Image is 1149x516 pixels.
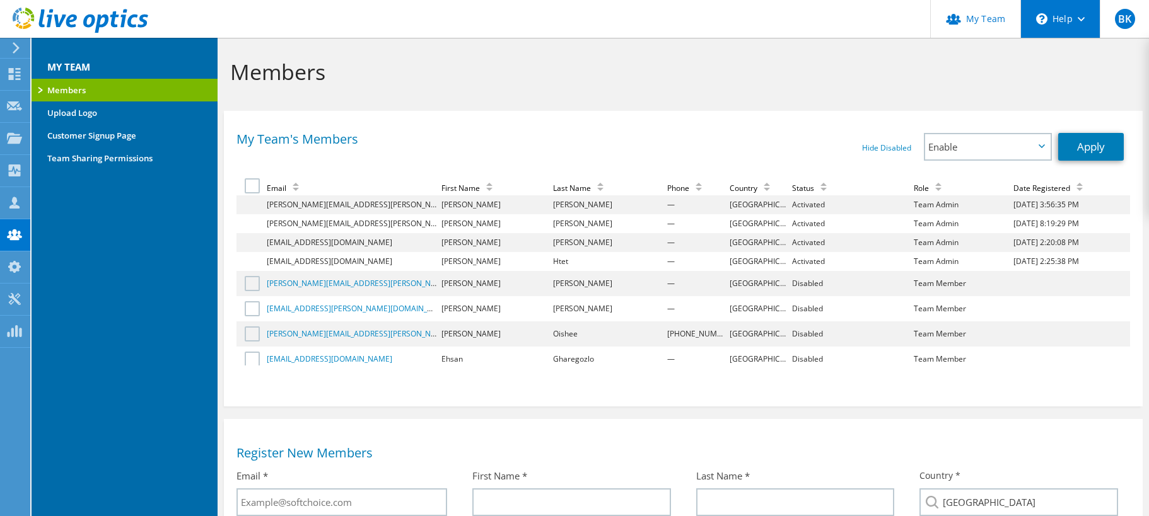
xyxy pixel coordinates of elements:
[32,101,218,124] a: Upload Logo
[790,252,912,271] td: Activated
[265,252,439,271] td: [EMAIL_ADDRESS][DOMAIN_NAME]
[265,233,439,252] td: [EMAIL_ADDRESS][DOMAIN_NAME]
[790,214,912,233] td: Activated
[551,321,665,347] td: Oishee
[790,195,912,214] td: Activated
[912,252,1012,271] td: Team Admin
[1013,183,1089,193] div: Date Registered
[912,233,1012,252] td: Team Admin
[792,183,833,193] div: Status
[230,59,1130,85] h1: Members
[912,195,1012,214] td: Team Admin
[267,353,392,364] a: [EMAIL_ADDRESS][DOMAIN_NAME]
[265,195,439,214] td: [PERSON_NAME][EMAIL_ADDRESS][PERSON_NAME][DOMAIN_NAME]
[1012,233,1130,252] td: [DATE] 2:20:08 PM
[236,447,1124,459] h1: Register New Members
[790,347,912,372] td: Disabled
[914,183,948,193] div: Role
[1036,13,1047,25] svg: \n
[551,252,665,271] td: Htet
[1012,252,1130,271] td: [DATE] 2:25:38 PM
[790,296,912,321] td: Disabled
[1012,195,1130,214] td: [DATE] 3:56:35 PM
[440,195,551,214] td: [PERSON_NAME]
[728,347,790,372] td: [GEOGRAPHIC_DATA]
[790,271,912,296] td: Disabled
[265,214,439,233] td: [PERSON_NAME][EMAIL_ADDRESS][PERSON_NAME][DOMAIN_NAME]
[440,296,551,321] td: [PERSON_NAME]
[32,147,218,169] a: Team Sharing Permissions
[728,296,790,321] td: [GEOGRAPHIC_DATA]
[912,296,1012,321] td: Team Member
[551,296,665,321] td: [PERSON_NAME]
[696,469,750,482] label: Last Name *
[440,321,551,347] td: [PERSON_NAME]
[919,469,960,482] label: Country *
[665,296,728,321] td: —
[728,233,790,252] td: [GEOGRAPHIC_DATA]
[912,271,1012,296] td: Team Member
[32,124,218,147] a: Customer Signup Page
[551,214,665,233] td: [PERSON_NAME]
[667,183,708,193] div: Phone
[1058,133,1124,161] a: Apply
[912,347,1012,372] td: Team Member
[32,47,218,74] h3: MY TEAM
[928,139,1034,154] span: Enable
[553,183,610,193] div: Last Name
[441,183,499,193] div: First Name
[665,271,728,296] td: —
[267,183,305,193] div: Email
[472,469,527,482] label: First Name *
[728,271,790,296] td: [GEOGRAPHIC_DATA]
[790,233,912,252] td: Activated
[440,347,551,372] td: Ehsan
[440,271,551,296] td: [PERSON_NAME]
[730,183,776,193] div: Country
[665,233,728,252] td: —
[1115,9,1135,29] span: BK
[665,214,728,233] td: —
[551,347,665,372] td: Gharegozlo
[267,278,511,289] a: [PERSON_NAME][EMAIL_ADDRESS][PERSON_NAME][DOMAIN_NAME]
[32,79,218,101] a: Members
[440,252,551,271] td: [PERSON_NAME]
[551,195,665,214] td: [PERSON_NAME]
[245,178,263,193] label: Select one or more accounts below
[912,214,1012,233] td: Team Admin
[728,214,790,233] td: [GEOGRAPHIC_DATA]
[440,214,551,233] td: [PERSON_NAME]
[267,328,511,339] a: [PERSON_NAME][EMAIL_ADDRESS][PERSON_NAME][DOMAIN_NAME]
[912,321,1012,347] td: Team Member
[551,271,665,296] td: [PERSON_NAME]
[665,195,728,214] td: —
[728,321,790,347] td: [GEOGRAPHIC_DATA]
[236,488,447,516] input: Example@softchoice.com
[665,347,728,372] td: —
[1012,214,1130,233] td: [DATE] 8:19:29 PM
[665,252,728,271] td: —
[728,195,790,214] td: [GEOGRAPHIC_DATA]
[790,321,912,347] td: Disabled
[862,142,911,153] a: Hide Disabled
[236,469,268,482] label: Email *
[551,233,665,252] td: [PERSON_NAME]
[728,252,790,271] td: [GEOGRAPHIC_DATA]
[267,303,452,314] a: [EMAIL_ADDRESS][PERSON_NAME][DOMAIN_NAME]
[440,233,551,252] td: [PERSON_NAME]
[665,321,728,347] td: [PHONE_NUMBER]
